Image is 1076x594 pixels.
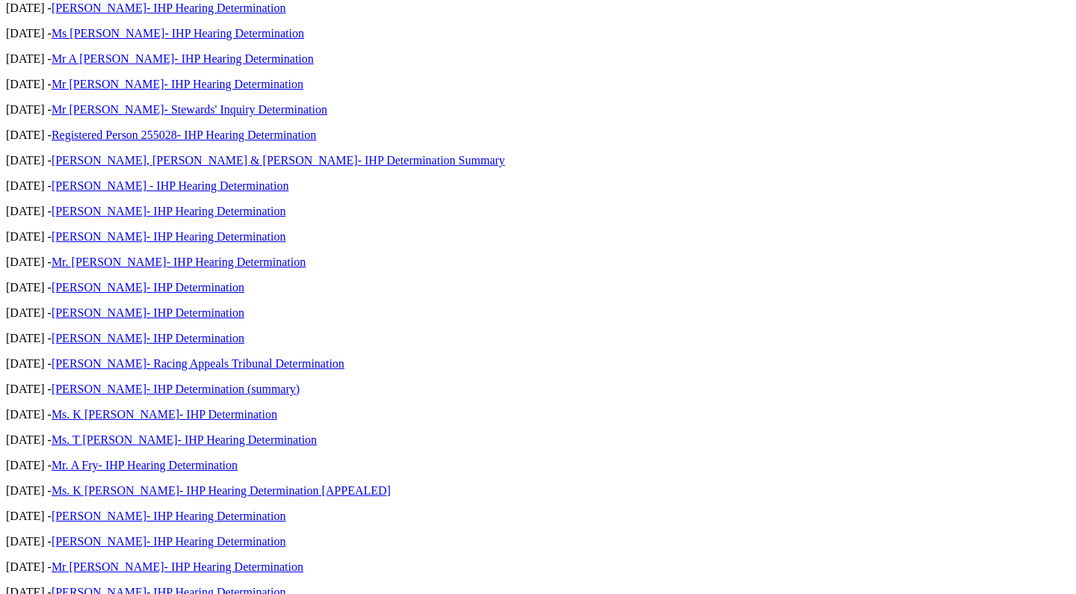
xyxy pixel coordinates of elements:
a: [PERSON_NAME]- IHP Hearing Determination [52,535,286,548]
p: [DATE] - [6,281,1070,294]
a: [PERSON_NAME]- IHP Determination (summary) [52,383,300,395]
p: [DATE] - [6,230,1070,244]
p: [DATE] - [6,1,1070,15]
a: [PERSON_NAME]- IHP Hearing Determination [52,205,286,217]
a: Mr [PERSON_NAME]- IHP Hearing Determination [52,560,303,573]
p: [DATE] - [6,306,1070,320]
p: [DATE] - [6,510,1070,523]
p: [DATE] - [6,103,1070,117]
p: [DATE] - [6,129,1070,142]
p: [DATE] - [6,383,1070,396]
p: [DATE] - [6,332,1070,345]
p: [DATE] - [6,52,1070,66]
a: [PERSON_NAME]- IHP Hearing Determination [52,510,286,522]
a: Ms [PERSON_NAME]- IHP Hearing Determination [52,27,304,40]
p: [DATE] - [6,78,1070,91]
a: Mr. [PERSON_NAME]- IHP Hearing Determination [52,256,306,268]
a: [PERSON_NAME]- IHP Determination [52,332,244,344]
a: Registered Person 255028- IHP Hearing Determination [52,129,316,141]
p: [DATE] - [6,357,1070,371]
p: [DATE] - [6,535,1070,548]
a: [PERSON_NAME], [PERSON_NAME] & [PERSON_NAME]- IHP Determination Summary [52,154,505,167]
a: [PERSON_NAME]- IHP Hearing Determination [52,1,286,14]
a: Ms. T [PERSON_NAME]- IHP Hearing Determination [52,433,317,446]
a: [PERSON_NAME]- IHP Hearing Determination [52,230,286,243]
a: Mr A [PERSON_NAME]- IHP Hearing Determination [52,52,314,65]
a: Ms. K [PERSON_NAME]- IHP Determination [52,408,277,421]
p: [DATE] - [6,484,1070,498]
a: [PERSON_NAME]- Racing Appeals Tribunal Determination [52,357,344,370]
p: [DATE] - [6,433,1070,447]
a: [PERSON_NAME]- IHP Determination [52,281,244,294]
a: [PERSON_NAME]- IHP Determination [52,306,244,319]
a: Mr [PERSON_NAME]- IHP Hearing Determination [52,78,303,90]
a: Ms. K [PERSON_NAME]- IHP Hearing Determination [APPEALED] [52,484,391,497]
p: [DATE] - [6,154,1070,167]
p: [DATE] - [6,408,1070,421]
a: [PERSON_NAME] - IHP Hearing Determination [52,179,289,192]
p: [DATE] - [6,179,1070,193]
p: [DATE] - [6,560,1070,574]
p: [DATE] - [6,459,1070,472]
p: [DATE] - [6,256,1070,269]
p: [DATE] - [6,27,1070,40]
p: [DATE] - [6,205,1070,218]
a: Mr [PERSON_NAME]- Stewards' Inquiry Determination [52,103,327,116]
a: Mr. A Fry- IHP Hearing Determination [52,459,238,471]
